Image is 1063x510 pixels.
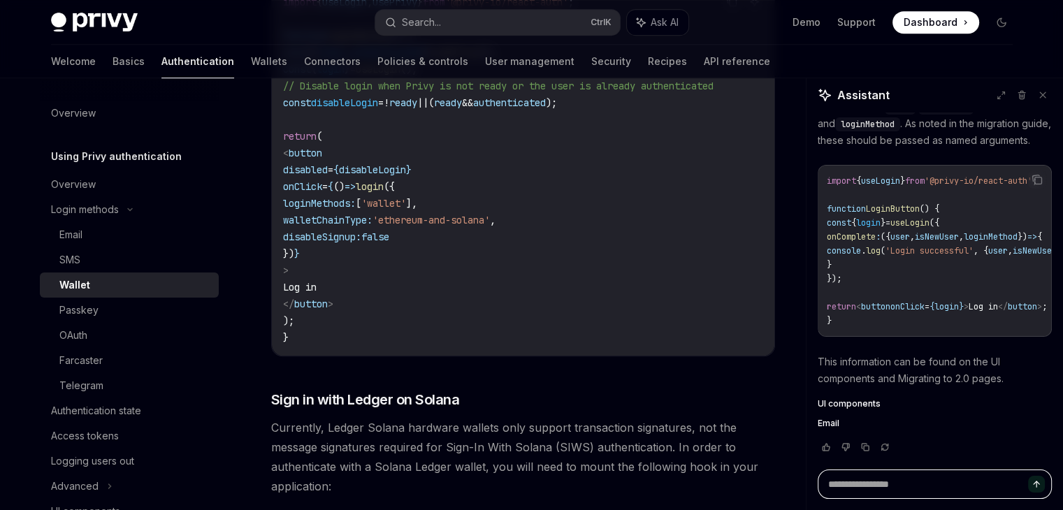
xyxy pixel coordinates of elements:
[964,231,1018,242] span: loginMethod
[283,231,361,243] span: disableSignup:
[40,398,219,423] a: Authentication state
[377,45,468,78] a: Policies & controls
[389,96,417,109] span: ready
[51,148,182,165] h5: Using Privy authentication
[40,101,219,126] a: Overview
[40,373,219,398] a: Telegram
[900,175,905,187] span: }
[881,217,885,228] span: }
[402,14,441,31] div: Search...
[818,418,1052,429] a: Email
[1008,245,1013,256] span: ,
[974,245,988,256] span: , {
[1013,245,1057,256] span: isNewUser
[827,273,841,284] span: });
[925,301,930,312] span: =
[384,96,389,109] span: !
[890,301,925,312] span: onClick
[328,180,333,193] span: {
[283,163,328,176] span: disabled
[1028,170,1046,189] button: Copy the contents from the code block
[934,301,959,312] span: login
[59,252,80,268] div: SMS
[856,301,861,312] span: <
[490,214,496,226] span: ,
[837,15,876,29] a: Support
[51,176,96,193] div: Overview
[356,197,361,210] span: [
[969,301,998,312] span: Log in
[428,96,434,109] span: (
[818,398,1052,409] a: UI components
[59,377,103,394] div: Telegram
[356,180,384,193] span: login
[333,163,339,176] span: {
[1028,476,1045,493] button: Send message
[881,245,885,256] span: (
[930,217,939,228] span: ({
[905,175,925,187] span: from
[861,301,890,312] span: button
[59,352,103,369] div: Farcaster
[890,217,930,228] span: useLogin
[40,298,219,323] a: Passkey
[294,298,328,310] span: button
[485,45,574,78] a: User management
[59,327,87,344] div: OAuth
[51,105,96,122] div: Overview
[51,428,119,444] div: Access tokens
[1037,231,1042,242] span: {
[317,130,322,143] span: (
[841,119,895,130] span: loginMethod
[406,163,412,176] span: }
[361,197,406,210] span: 'wallet'
[304,45,361,78] a: Connectors
[648,45,687,78] a: Recipes
[373,214,490,226] span: 'ethereum-and-solana'
[251,45,287,78] a: Wallets
[406,197,417,210] span: ],
[40,222,219,247] a: Email
[417,96,428,109] span: ||
[51,453,134,469] div: Logging users out
[271,418,775,496] span: Currently, Ledger Solana hardware wallets only support transaction signatures, not the message si...
[59,302,99,319] div: Passkey
[294,247,300,260] span: }
[818,398,881,409] span: UI components
[827,259,832,270] span: }
[591,45,631,78] a: Security
[851,217,856,228] span: {
[345,180,356,193] span: =>
[818,354,1052,387] p: This information can be found on the UI components and Migrating to 2.0 pages.
[990,11,1013,34] button: Toggle dark mode
[311,96,378,109] span: disableLogin
[283,264,289,277] span: >
[283,147,289,159] span: <
[40,247,219,272] a: SMS
[40,172,219,197] a: Overview
[651,15,679,29] span: Ask AI
[866,245,881,256] span: log
[51,13,138,32] img: dark logo
[283,214,373,226] span: walletChainType:
[473,96,546,109] span: authenticated
[375,10,620,35] button: Search...CtrlK
[113,45,145,78] a: Basics
[793,15,820,29] a: Demo
[289,147,322,159] span: button
[704,45,770,78] a: API reference
[904,15,957,29] span: Dashboard
[881,231,890,242] span: ({
[856,217,881,228] span: login
[1018,231,1027,242] span: })
[818,82,1052,149] p: The callback receives an object with properties like , , and . As noted in the migration guide, t...
[384,180,395,193] span: ({
[827,301,856,312] span: return
[339,163,406,176] span: disableLogin
[1042,301,1047,312] span: ;
[920,203,939,214] span: () {
[885,245,974,256] span: 'Login successful'
[283,314,294,327] span: );
[827,217,851,228] span: const
[283,247,294,260] span: })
